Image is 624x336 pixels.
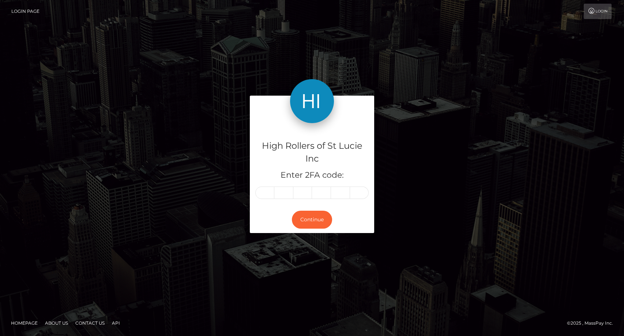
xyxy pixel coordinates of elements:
a: Homepage [8,317,41,329]
a: Login Page [11,4,40,19]
a: Login [584,4,612,19]
a: About Us [42,317,71,329]
img: High Rollers of St Lucie Inc [290,79,334,123]
div: © 2025 , MassPay Inc. [567,319,619,327]
a: Contact Us [72,317,108,329]
a: API [109,317,123,329]
button: Continue [292,211,332,229]
h4: High Rollers of St Lucie Inc [255,140,369,165]
h5: Enter 2FA code: [255,170,369,181]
